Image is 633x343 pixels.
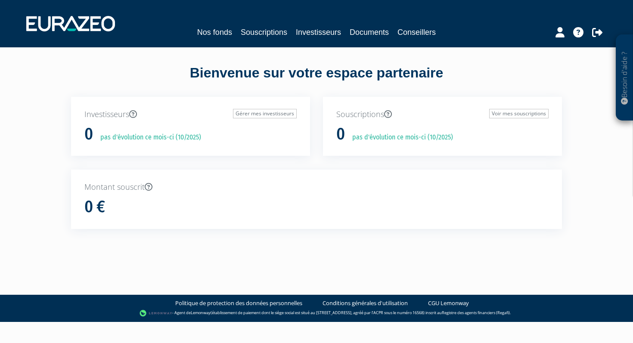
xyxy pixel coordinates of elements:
p: pas d'évolution ce mois-ci (10/2025) [346,133,453,142]
a: Documents [350,26,389,38]
a: Registre des agents financiers (Regafi) [442,310,510,315]
a: Souscriptions [241,26,287,38]
a: Nos fonds [197,26,232,38]
a: Conditions générales d'utilisation [323,299,408,307]
p: Besoin d'aide ? [620,39,630,117]
a: Voir mes souscriptions [489,109,549,118]
h1: 0 [336,125,345,143]
a: Gérer mes investisseurs [233,109,297,118]
h1: 0 [84,125,93,143]
p: Montant souscrit [84,182,549,193]
a: Politique de protection des données personnelles [175,299,302,307]
h1: 0 € [84,198,105,216]
img: 1732889491-logotype_eurazeo_blanc_rvb.png [26,16,115,31]
a: Conseillers [397,26,436,38]
p: Souscriptions [336,109,549,120]
a: Investisseurs [296,26,341,38]
div: Bienvenue sur votre espace partenaire [65,63,568,97]
img: logo-lemonway.png [140,309,173,318]
p: pas d'évolution ce mois-ci (10/2025) [94,133,201,142]
a: CGU Lemonway [428,299,469,307]
p: Investisseurs [84,109,297,120]
a: Lemonway [191,310,211,315]
div: - Agent de (établissement de paiement dont le siège social est situé au [STREET_ADDRESS], agréé p... [9,309,624,318]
